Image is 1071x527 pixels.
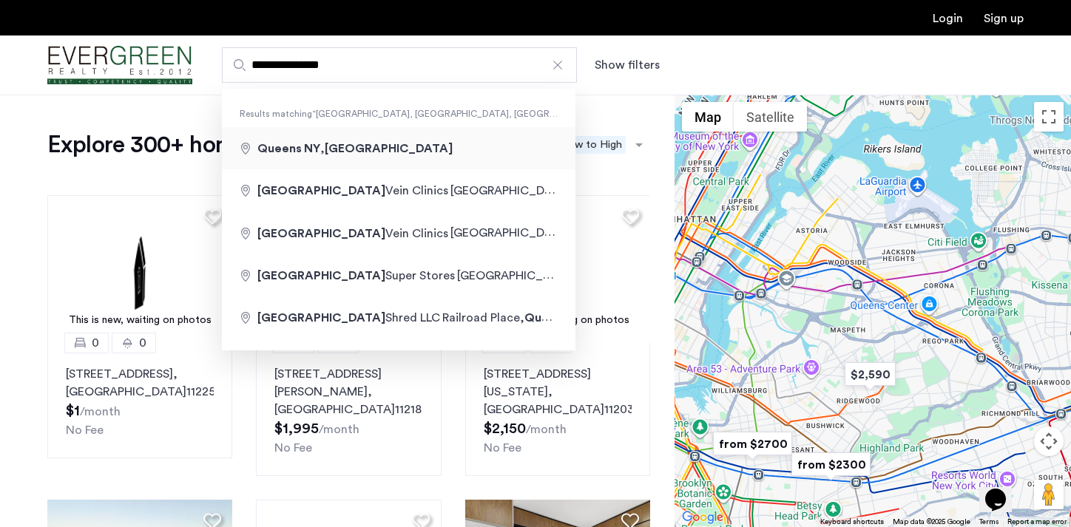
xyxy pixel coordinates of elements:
span: Results matching [222,106,575,121]
span: Vein Clinics [257,228,450,239]
span: [GEOGRAPHIC_DATA] [257,270,385,282]
span: [GEOGRAPHIC_DATA] [325,143,453,154]
span: $1 [66,404,80,418]
sub: /month [80,406,121,418]
a: 11[STREET_ADDRESS][PERSON_NAME], [GEOGRAPHIC_DATA]11218No Fee [256,343,441,476]
span: Queens [524,311,569,324]
p: [STREET_ADDRESS][PERSON_NAME] 11218 [274,365,422,418]
a: Terms (opens in new tab) [979,517,999,527]
span: Super Stores [257,270,457,282]
a: Report a map error [1007,517,1067,527]
img: 2.gif [47,195,233,343]
span: Railroad Place, , Maspeth, , [GEOGRAPHIC_DATA] [442,311,772,324]
p: [STREET_ADDRESS][US_STATE] 11203 [484,365,632,418]
button: Drag Pegman onto the map to open Street View [1034,480,1064,509]
button: Show street map [682,102,734,132]
ng-select: sort-apartment [526,132,650,158]
button: Map camera controls [1034,426,1064,456]
span: NY [304,143,320,154]
span: $1,995 [274,421,319,436]
button: Show or hide filters [595,56,660,74]
span: Map data ©2025 Google [893,518,970,526]
img: logo [47,38,192,93]
span: 0 [92,334,99,352]
span: [GEOGRAPHIC_DATA] [257,312,385,324]
a: 01[STREET_ADDRESS][US_STATE], [GEOGRAPHIC_DATA]11203No Fee [465,343,650,476]
span: Queens [257,143,302,154]
sub: /month [526,424,567,435]
span: [GEOGRAPHIC_DATA], , [GEOGRAPHIC_DATA], , [GEOGRAPHIC_DATA] [450,226,896,239]
q: [GEOGRAPHIC_DATA], [GEOGRAPHIC_DATA], [GEOGRAPHIC_DATA] [312,109,612,118]
input: Apartment Search [222,47,577,83]
button: Show satellite imagery [734,102,807,132]
span: [GEOGRAPHIC_DATA], , Woodside, , [GEOGRAPHIC_DATA] [457,269,838,282]
span: [GEOGRAPHIC_DATA] [257,228,385,239]
span: Vein Clinics [257,185,450,197]
a: Registration [984,13,1024,24]
iframe: chat widget [979,468,1027,512]
h1: Explore 300+ homes and apartments [47,130,426,160]
span: No Fee [484,442,521,454]
a: Cazamio Logo [47,38,192,93]
button: Keyboard shortcuts [820,517,884,527]
span: No Fee [66,424,104,436]
div: from $2700 [707,427,798,460]
span: [GEOGRAPHIC_DATA], , , [GEOGRAPHIC_DATA] [450,184,768,197]
sub: /month [319,424,359,435]
div: from $2300 [785,448,876,481]
span: $2,150 [484,421,526,436]
a: Open this area in Google Maps (opens a new window) [678,508,727,527]
div: $2,590 [839,358,902,391]
span: Price Low to High [531,136,626,154]
a: 00[STREET_ADDRESS], [GEOGRAPHIC_DATA]11225No Fee [47,343,232,458]
a: This is new, waiting on photos [47,195,233,343]
a: Login [933,13,963,24]
div: This is new, waiting on photos [55,313,226,328]
span: Shred LLC [257,312,442,324]
p: [STREET_ADDRESS] 11225 [66,365,214,401]
span: No Fee [274,442,312,454]
span: 0 [139,334,146,352]
span: [GEOGRAPHIC_DATA] [257,185,385,197]
button: Toggle fullscreen view [1034,102,1064,132]
img: Google [678,508,727,527]
span: , [304,143,453,154]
